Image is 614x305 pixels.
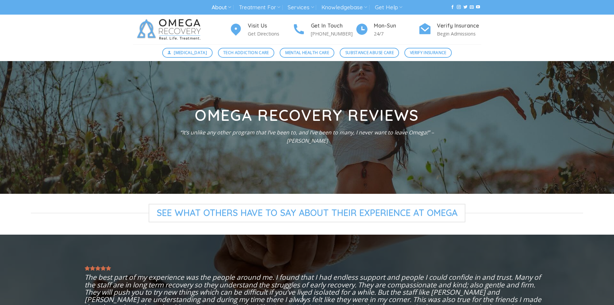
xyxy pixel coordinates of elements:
a: Follow on Facebook [450,5,454,10]
i: “It’s unlike any other program that I’ve been to, and I’ve been to many, I never want to leave Om... [180,128,434,144]
a: Follow on Twitter [463,5,467,10]
a: Visit Us Get Directions [229,22,292,38]
h4: Get In Touch [311,22,355,30]
span: [MEDICAL_DATA] [174,49,207,56]
a: Follow on YouTube [476,5,480,10]
h4: Mon-Sun [374,22,418,30]
span: Verify Insurance [410,49,446,56]
p: 24/7 [374,30,418,38]
span: See what others have to say about their experience at omega [149,204,465,222]
a: [MEDICAL_DATA] [162,48,213,58]
h4: Verify Insurance [437,22,481,30]
a: Tech Addiction Care [218,48,275,58]
a: Get In Touch [PHONE_NUMBER] [292,22,355,38]
p: Begin Admissions [437,30,481,38]
img: Omega Recovery [133,15,208,44]
span: Mental Health Care [285,49,329,56]
a: Services [288,1,314,14]
a: Send us an email [470,5,474,10]
a: Follow on Instagram [457,5,461,10]
a: Treatment For [239,1,280,14]
p: [PHONE_NUMBER] [311,30,355,38]
a: Substance Abuse Care [340,48,399,58]
p: Get Directions [248,30,292,38]
span: Tech Addiction Care [223,49,269,56]
strong: Omega Recovery Reviews [195,106,419,125]
a: Mental Health Care [280,48,334,58]
span: Substance Abuse Care [345,49,394,56]
a: Verify Insurance [404,48,452,58]
h4: Visit Us [248,22,292,30]
a: Verify Insurance Begin Admissions [418,22,481,38]
a: Knowledgebase [321,1,367,14]
a: About [212,1,231,14]
a: Get Help [375,1,402,14]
